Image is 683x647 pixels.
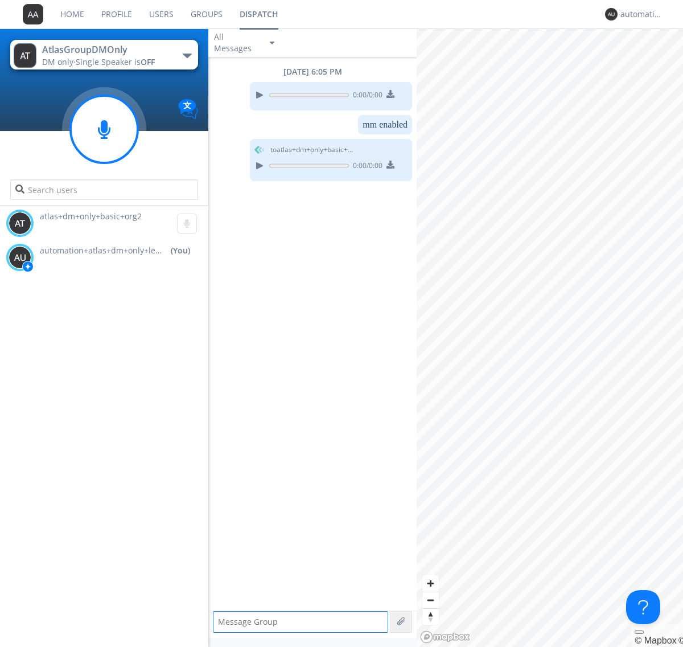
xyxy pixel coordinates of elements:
[422,609,439,625] span: Reset bearing to north
[208,66,417,77] div: [DATE] 6:05 PM
[23,4,43,24] img: 373638.png
[171,245,190,256] div: (You)
[76,56,155,67] span: Single Speaker is
[270,145,356,155] span: to atlas+dm+only+basic+org2
[42,43,170,56] div: AtlasGroupDMOnly
[422,592,439,608] button: Zoom out
[10,40,198,69] button: AtlasGroupDMOnlyDM only·Single Speaker isOFF
[422,608,439,625] button: Reset bearing to north
[349,90,382,103] span: 0:00 / 0:00
[635,630,644,634] button: Toggle attribution
[10,179,198,200] input: Search users
[214,31,260,54] div: All Messages
[178,99,198,119] img: Translation enabled
[420,630,470,644] a: Mapbox logo
[42,56,170,68] div: DM only ·
[40,245,165,256] span: automation+atlas+dm+only+lead+org2
[620,9,663,20] div: automation+atlas+dm+only+lead+org2
[141,56,155,67] span: OFF
[626,590,660,624] iframe: Toggle Customer Support
[9,212,31,235] img: 373638.png
[386,90,394,98] img: download media button
[40,211,142,222] span: atlas+dm+only+basic+org2
[9,246,31,269] img: 373638.png
[363,120,408,130] dc-p: mm enabled
[14,43,36,68] img: 373638.png
[605,8,618,21] img: 373638.png
[349,161,382,173] span: 0:00 / 0:00
[386,161,394,169] img: download media button
[270,42,274,44] img: caret-down-sm.svg
[422,575,439,592] button: Zoom in
[635,636,676,645] a: Mapbox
